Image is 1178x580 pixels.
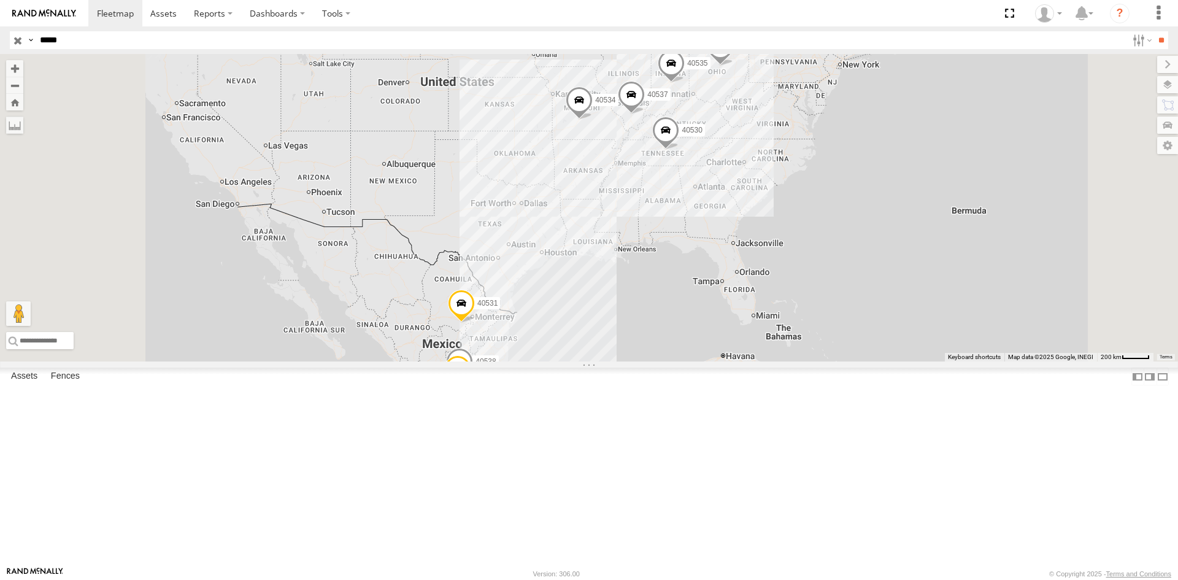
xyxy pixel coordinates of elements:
div: Version: 306.00 [533,570,580,578]
a: Terms and Conditions [1106,570,1171,578]
button: Map Scale: 200 km per 42 pixels [1097,353,1153,362]
button: Zoom Home [6,94,23,110]
button: Drag Pegman onto the map to open Street View [6,301,31,326]
span: 40538 [475,357,496,366]
i: ? [1110,4,1130,23]
a: Visit our Website [7,568,63,580]
button: Zoom out [6,77,23,94]
span: Map data ©2025 Google, INEGI [1008,354,1093,360]
label: Search Query [26,31,36,49]
label: Map Settings [1157,137,1178,154]
label: Measure [6,117,23,134]
label: Fences [45,368,86,385]
a: Terms (opens in new tab) [1160,355,1172,360]
span: 200 km [1101,354,1122,360]
span: 40534 [595,96,615,104]
img: rand-logo.svg [12,9,76,18]
span: 40531 [477,299,498,307]
label: Search Filter Options [1128,31,1154,49]
span: 40530 [682,126,702,134]
button: Keyboard shortcuts [948,353,1001,362]
label: Hide Summary Table [1157,368,1169,385]
label: Dock Summary Table to the Right [1144,368,1156,385]
label: Dock Summary Table to the Left [1131,368,1144,385]
div: Carlos Ortiz [1031,4,1066,23]
label: Assets [5,368,44,385]
span: 40535 [687,59,707,68]
span: 40537 [647,90,668,99]
div: © Copyright 2025 - [1049,570,1171,578]
button: Zoom in [6,60,23,77]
